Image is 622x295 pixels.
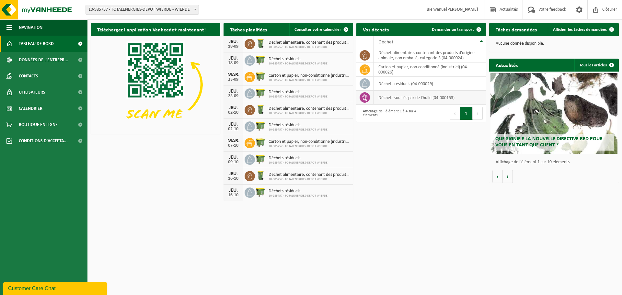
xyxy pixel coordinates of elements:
div: JEU. [227,188,240,193]
div: JEU. [227,122,240,127]
button: 1 [460,107,473,120]
img: WB-0140-HPE-GN-50 [255,170,266,181]
div: JEU. [227,105,240,110]
span: Calendrier [19,100,42,117]
a: Tous les articles [574,59,618,72]
span: Tableau de bord [19,36,54,52]
span: Déchets résiduels [269,57,328,62]
h2: Tâches planifiées [224,23,273,36]
div: JEU. [227,171,240,176]
div: JEU. [227,56,240,61]
span: Demander un transport [432,28,474,32]
span: 10-985757 - TOTALENERGIES-DEPOT WIERDE [269,144,350,148]
iframe: chat widget [3,281,108,295]
div: JEU. [227,39,240,44]
h2: Téléchargez l'application Vanheede+ maintenant! [91,23,212,36]
img: WB-0140-HPE-GN-50 [255,104,266,115]
span: 10-985757 - TOTALENERGIES-DEPOT WIERDE - WIERDE [86,5,199,15]
span: Déchet alimentaire, contenant des produits d'origine animale, non emballé, catég... [269,172,350,177]
span: 10-985757 - TOTALENERGIES-DEPOT WIERDE [269,95,328,99]
span: 10-985757 - TOTALENERGIES-DEPOT WIERDE [269,161,328,165]
span: 10-985757 - TOTALENERGIES-DEPOT WIERDE [269,194,328,198]
td: déchets souillés par de l'huile (04-000153) [374,91,486,105]
div: 16-10 [227,193,240,198]
span: 10-985757 - TOTALENERGIES-DEPOT WIERDE [269,128,328,132]
span: Contacts [19,68,38,84]
img: WB-1100-HPE-GN-50 [255,87,266,98]
span: Déchet [378,40,393,45]
span: Que signifie la nouvelle directive RED pour vous en tant que client ? [495,136,603,148]
img: WB-1100-HPE-GN-50 [255,120,266,131]
a: Consulter votre calendrier [289,23,352,36]
span: Carton et papier, non-conditionné (industriel) [269,139,350,144]
span: Déchets résiduels [269,123,328,128]
span: Déchets résiduels [269,189,328,194]
img: WB-1100-HPE-GN-50 [255,137,266,148]
div: 18-09 [227,61,240,65]
h2: Tâches demandées [489,23,543,36]
a: Que signifie la nouvelle directive RED pour vous en tant que client ? [490,73,617,154]
div: 23-09 [227,77,240,82]
span: 10-985757 - TOTALENERGIES-DEPOT WIERDE [269,78,350,82]
img: WB-1100-HPE-GN-50 [255,153,266,165]
span: 10-985757 - TOTALENERGIES-DEPOT WIERDE [269,62,328,66]
img: WB-1100-HPE-GN-50 [255,71,266,82]
div: 18-09 [227,44,240,49]
div: MAR. [227,72,240,77]
div: 07-10 [227,143,240,148]
span: Déchet alimentaire, contenant des produits d'origine animale, non emballé, catég... [269,40,350,45]
div: 16-10 [227,176,240,181]
td: déchets résiduels (04-000029) [374,77,486,91]
button: Volgende [503,170,513,183]
button: Next [473,107,483,120]
span: Données de l'entrepr... [19,52,68,68]
span: 10-985757 - TOTALENERGIES-DEPOT WIERDE - WIERDE [86,5,199,14]
span: Consulter votre calendrier [294,28,341,32]
span: Afficher les tâches demandées [553,28,607,32]
div: 02-10 [227,127,240,131]
h2: Actualités [489,59,524,71]
td: déchet alimentaire, contenant des produits d'origine animale, non emballé, catégorie 3 (04-000024) [374,48,486,62]
span: Déchets résiduels [269,156,328,161]
div: 02-10 [227,110,240,115]
span: 10-985757 - TOTALENERGIES-DEPOT WIERDE [269,45,350,49]
h2: Vos déchets [356,23,395,36]
div: 25-09 [227,94,240,98]
img: WB-1100-HPE-GN-50 [255,54,266,65]
span: Déchets résiduels [269,90,328,95]
img: WB-1100-HPE-GN-50 [255,187,266,198]
span: 10-985757 - TOTALENERGIES-DEPOT WIERDE [269,111,350,115]
button: Vorige [492,170,503,183]
span: Déchet alimentaire, contenant des produits d'origine animale, non emballé, catég... [269,106,350,111]
div: 09-10 [227,160,240,165]
img: Download de VHEPlus App [91,36,220,133]
div: JEU. [227,89,240,94]
span: Boutique en ligne [19,117,58,133]
img: WB-0140-HPE-GN-50 [255,38,266,49]
span: Navigation [19,19,42,36]
button: Previous [450,107,460,120]
td: carton et papier, non-conditionné (industriel) (04-000026) [374,62,486,77]
div: Affichage de l'élément 1 à 4 sur 4 éléments [360,106,418,120]
span: Carton et papier, non-conditionné (industriel) [269,73,350,78]
span: Conditions d'accepta... [19,133,68,149]
a: Demander un transport [427,23,485,36]
strong: [PERSON_NAME] [446,7,478,12]
span: Utilisateurs [19,84,45,100]
div: MAR. [227,138,240,143]
p: Affichage de l'élément 1 sur 10 éléments [496,160,616,165]
div: JEU. [227,155,240,160]
p: Aucune donnée disponible. [496,41,612,46]
span: 10-985757 - TOTALENERGIES-DEPOT WIERDE [269,177,350,181]
a: Afficher les tâches demandées [548,23,618,36]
